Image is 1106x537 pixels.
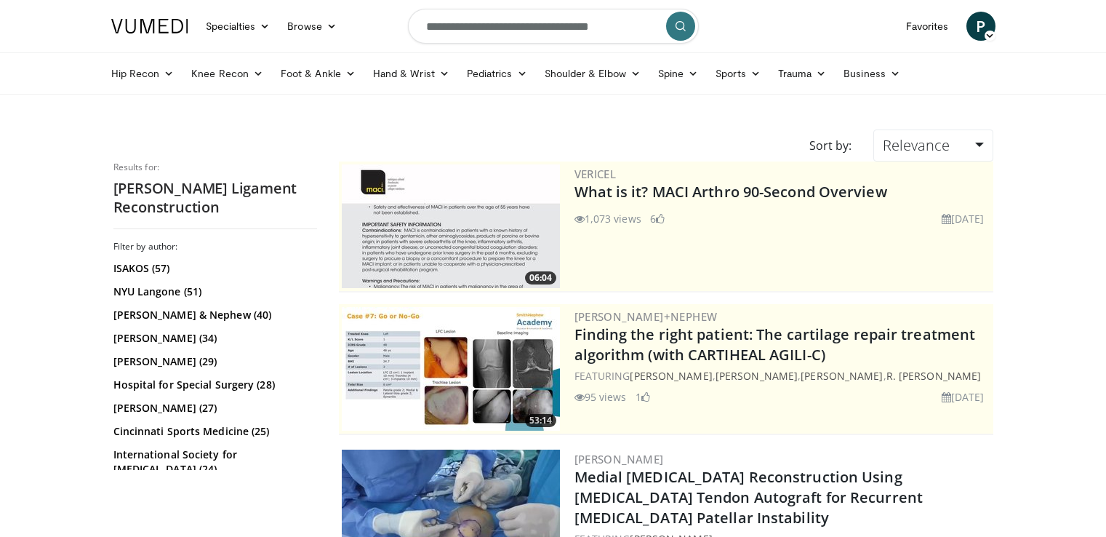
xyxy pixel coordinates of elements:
[801,369,883,383] a: [PERSON_NAME]
[883,135,950,155] span: Relevance
[525,271,556,285] span: 06:04
[942,211,985,226] li: [DATE]
[197,12,279,41] a: Specialties
[650,211,665,226] li: 6
[536,59,649,88] a: Shoulder & Elbow
[113,378,313,392] a: Hospital for Special Surgery (28)
[769,59,835,88] a: Trauma
[408,9,699,44] input: Search topics, interventions
[798,130,862,162] div: Sort by:
[113,162,317,173] p: Results for:
[111,19,188,33] img: VuMedi Logo
[525,414,556,427] span: 53:14
[113,447,313,477] a: International Society for [MEDICAL_DATA] (24)
[966,12,995,41] a: P
[886,369,982,383] a: R. [PERSON_NAME]
[873,130,993,162] a: Relevance
[707,59,769,88] a: Sports
[716,369,798,383] a: [PERSON_NAME]
[630,369,712,383] a: [PERSON_NAME]
[574,467,923,528] a: Medial [MEDICAL_DATA] Reconstruction Using [MEDICAL_DATA] Tendon Autograft for Recurrent [MEDICAL...
[342,164,560,288] img: aa6cc8ed-3dbf-4b6a-8d82-4a06f68b6688.300x170_q85_crop-smart_upscale.jpg
[113,331,313,346] a: [PERSON_NAME] (34)
[103,59,183,88] a: Hip Recon
[342,307,560,431] img: 2894c166-06ea-43da-b75e-3312627dae3b.300x170_q85_crop-smart_upscale.jpg
[574,325,976,365] a: Finding the right patient: The cartilage repair treatment algorithm (with CARTIHEAL AGILI-C)
[649,59,707,88] a: Spine
[835,59,909,88] a: Business
[342,307,560,431] a: 53:14
[113,241,317,252] h3: Filter by author:
[574,368,990,383] div: FEATURING , , ,
[113,179,317,217] h2: [PERSON_NAME] Ligament Reconstruction
[342,164,560,288] a: 06:04
[574,167,617,181] a: Vericel
[272,59,364,88] a: Foot & Ankle
[113,285,313,299] a: NYU Langone (51)
[113,308,313,322] a: [PERSON_NAME] & Nephew (40)
[574,211,641,226] li: 1,073 views
[113,354,313,369] a: [PERSON_NAME] (29)
[183,59,272,88] a: Knee Recon
[897,12,958,41] a: Favorites
[574,309,718,324] a: [PERSON_NAME]+Nephew
[942,389,985,405] li: [DATE]
[364,59,458,88] a: Hand & Wrist
[113,261,313,276] a: ISAKOS (57)
[113,424,313,439] a: Cincinnati Sports Medicine (25)
[574,182,887,202] a: What is it? MACI Arthro 90-Second Overview
[574,452,664,466] a: [PERSON_NAME]
[458,59,536,88] a: Pediatrics
[574,389,627,405] li: 95 views
[113,401,313,415] a: [PERSON_NAME] (27)
[278,12,345,41] a: Browse
[636,389,650,405] li: 1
